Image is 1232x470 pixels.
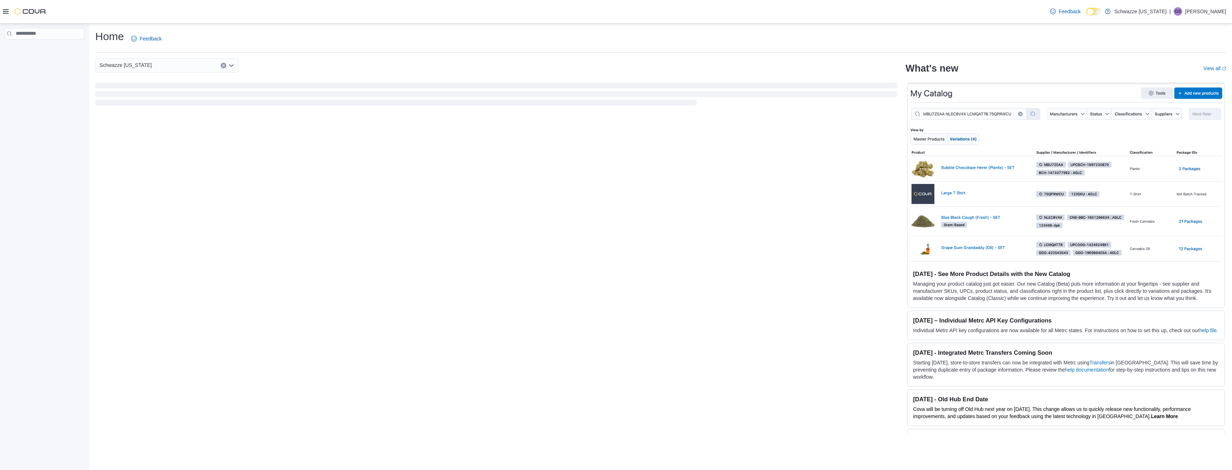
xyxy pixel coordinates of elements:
[1151,413,1178,419] a: Learn More
[913,349,1219,356] h3: [DATE] - Integrated Metrc Transfers Coming Soon
[1175,7,1181,16] span: GS
[906,63,958,74] h2: What's new
[913,359,1219,381] p: Starting [DATE], store-to-store transfers can now be integrated with Metrc using in [GEOGRAPHIC_D...
[913,270,1219,277] h3: [DATE] - See More Product Details with the New Catalog
[1047,4,1083,19] a: Feedback
[1169,7,1171,16] p: |
[1174,7,1182,16] div: Gulzar Sayall
[1065,367,1109,373] a: help documentation
[1199,328,1217,333] a: help file
[221,63,226,68] button: Clear input
[228,63,234,68] button: Open list of options
[1222,67,1226,71] svg: External link
[913,317,1219,324] h3: [DATE] – Individual Metrc API Key Configurations
[913,406,1191,419] span: Cova will be turning off Old Hub next year on [DATE]. This change allows us to quickly release ne...
[1185,7,1226,16] p: [PERSON_NAME]
[913,396,1219,403] h3: [DATE] - Old Hub End Date
[1114,7,1166,16] p: Schwazze [US_STATE]
[1086,8,1101,15] input: Dark Mode
[913,280,1219,302] p: Managing your product catalog just got easier. Our new Catalog (Beta) puts more information at yo...
[1089,360,1111,365] a: Transfers
[913,327,1219,334] p: Individual Metrc API key configurations are now available for all Metrc states. For instructions ...
[95,29,124,44] h1: Home
[95,84,897,107] span: Loading
[100,61,152,69] span: Schwazze [US_STATE]
[1203,66,1226,71] a: View allExternal link
[1059,8,1081,15] span: Feedback
[128,32,164,46] a: Feedback
[4,41,85,58] nav: Complex example
[140,35,162,42] span: Feedback
[14,8,47,15] img: Cova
